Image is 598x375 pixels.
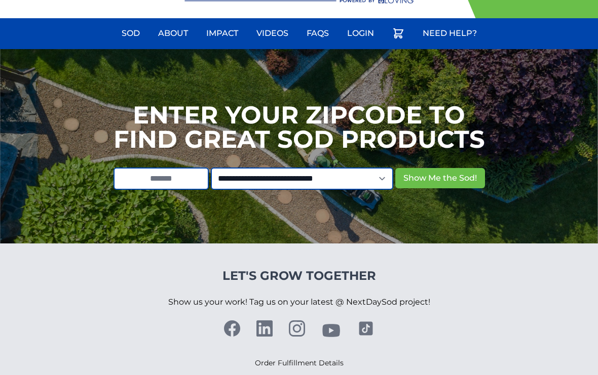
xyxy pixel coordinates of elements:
p: Show us your work! Tag us on your latest @ NextDaySod project! [168,284,430,320]
a: Order Fulfillment Details [255,358,344,367]
a: About [152,21,194,46]
h4: Let's Grow Together [168,268,430,284]
a: Need Help? [417,21,483,46]
a: Videos [250,21,294,46]
a: FAQs [301,21,335,46]
a: Sod [116,21,146,46]
a: Impact [200,21,244,46]
a: Login [341,21,380,46]
button: Show Me the Sod! [395,168,485,188]
h1: Enter your Zipcode to Find Great Sod Products [114,103,485,151]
